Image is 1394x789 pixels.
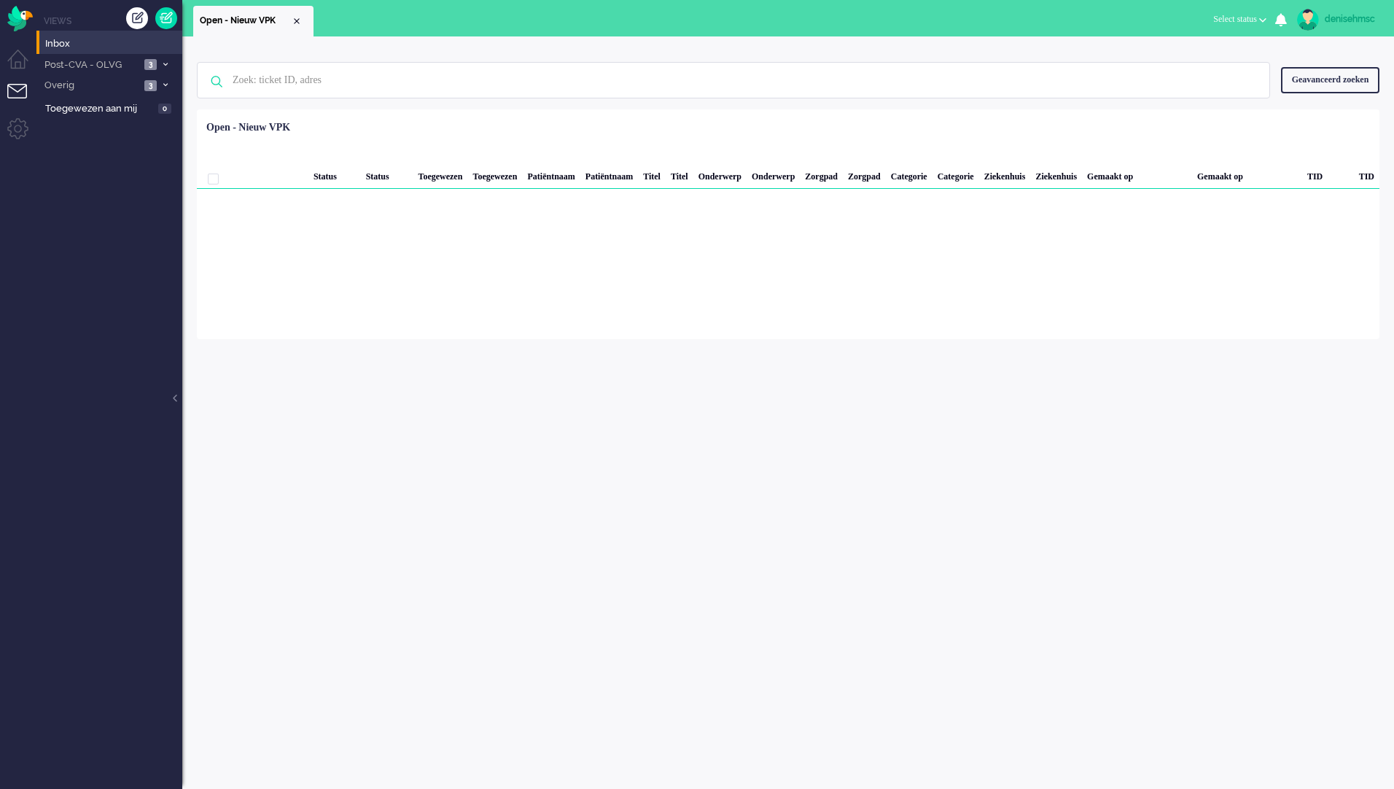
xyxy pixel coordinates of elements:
span: Post-CVA - OLVG [42,58,140,72]
button: Select status [1204,9,1275,30]
div: Patiëntnaam [580,160,638,189]
span: Inbox [45,37,182,51]
div: Gemaakt op [1082,160,1192,189]
div: Zorgpad [843,160,886,189]
div: Ziekenhuis [1030,160,1082,189]
div: Titel [666,160,693,189]
div: TID [1302,160,1354,189]
div: Toegewezen [413,160,468,189]
span: Open - Nieuw VPK [200,15,291,27]
div: Geavanceerd zoeken [1281,67,1379,93]
div: Titel [638,160,666,189]
div: Zorgpad [800,160,843,189]
div: Creëer ticket [126,7,148,29]
div: Close tab [291,15,303,27]
li: Dashboard menu [7,50,40,82]
li: Tickets menu [7,84,40,117]
span: 3 [144,59,157,70]
li: Select status [1204,4,1275,36]
img: flow_omnibird.svg [7,6,33,31]
img: avatar [1297,9,1319,31]
div: Gemaakt op [1192,160,1302,189]
img: ic-search-icon.svg [198,63,235,101]
div: Status [308,160,361,189]
span: 3 [144,80,157,91]
a: Toegewezen aan mij 0 [42,100,182,116]
a: Quick Ticket [155,7,177,29]
div: Ziekenhuis [979,160,1031,189]
a: Omnidesk [7,9,33,20]
div: Categorie [886,160,932,189]
li: Admin menu [7,118,40,151]
span: Overig [42,79,140,93]
div: Onderwerp [693,160,747,189]
div: denisehmsc [1325,12,1379,26]
div: Open - Nieuw VPK [206,120,290,135]
input: Zoek: ticket ID, adres [222,63,1250,98]
div: Onderwerp [747,160,800,189]
div: TID [1354,160,1379,189]
span: Toegewezen aan mij [45,102,154,116]
div: Status [361,160,413,189]
li: View [193,6,314,36]
span: 0 [158,104,171,114]
span: Select status [1213,14,1257,24]
a: denisehmsc [1294,9,1379,31]
a: Inbox [42,35,182,51]
li: Views [44,15,182,27]
div: Patiëntnaam [522,160,580,189]
div: Categorie [932,160,979,189]
div: Toegewezen [467,160,522,189]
